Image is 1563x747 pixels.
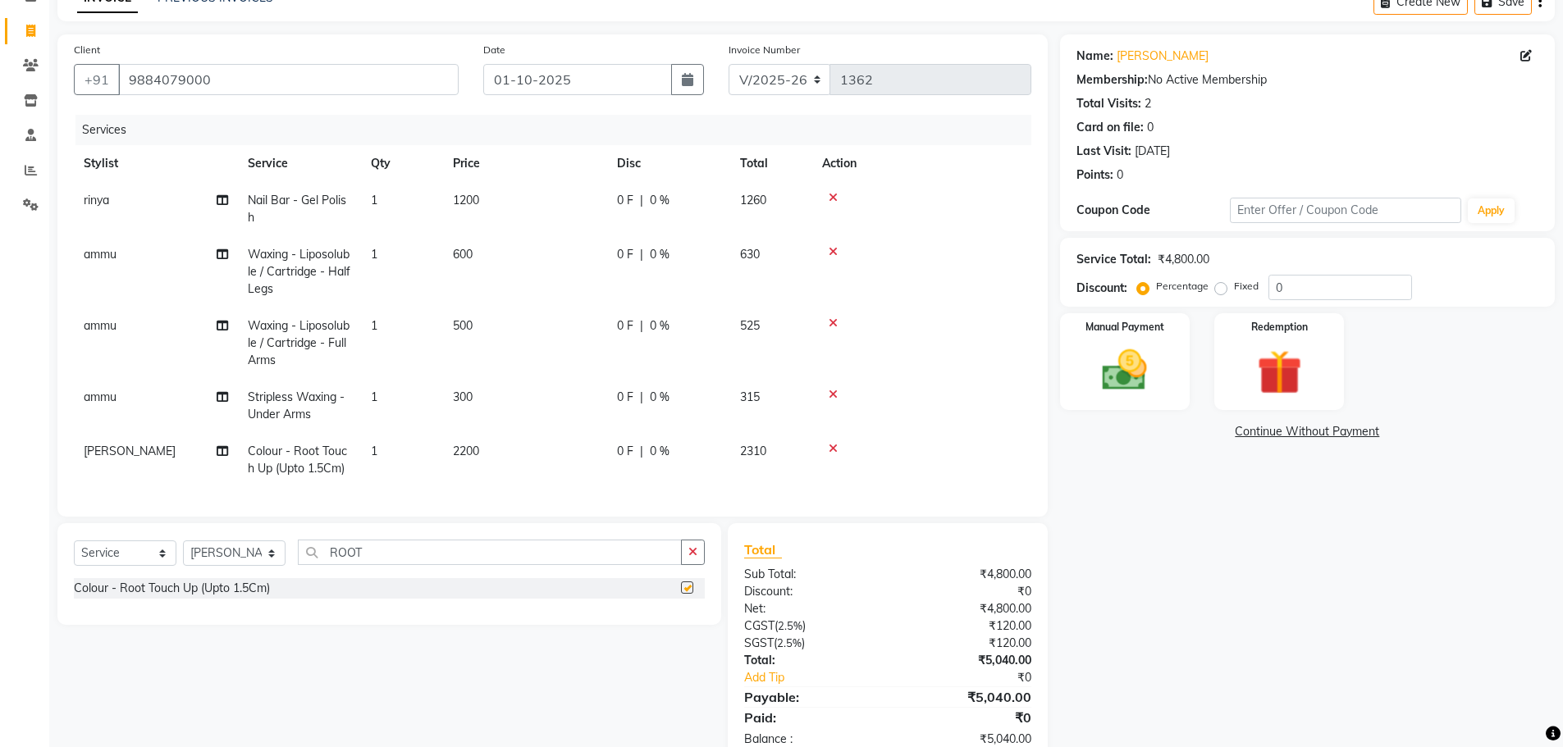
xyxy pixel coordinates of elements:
div: ₹120.00 [888,635,1044,652]
div: ( ) [732,635,888,652]
span: 1 [371,389,377,404]
a: [PERSON_NAME] [1117,48,1209,65]
span: 1260 [740,193,766,207]
span: 300 [453,389,473,404]
div: ₹4,800.00 [888,566,1044,583]
div: ₹0 [888,583,1044,600]
label: Fixed [1234,279,1259,294]
div: Paid: [732,708,888,727]
input: Enter Offer / Coupon Code [1230,198,1461,223]
div: Payable: [732,687,888,707]
span: 1 [371,247,377,262]
span: 0 % [650,389,670,406]
div: Membership: [1076,71,1148,89]
div: No Active Membership [1076,71,1538,89]
div: Discount: [1076,280,1127,297]
div: Last Visit: [1076,143,1131,160]
div: 2 [1145,95,1151,112]
th: Stylist [74,145,238,182]
label: Percentage [1156,279,1209,294]
th: Qty [361,145,443,182]
span: 1 [371,444,377,458]
a: Continue Without Payment [1063,423,1552,440]
label: Manual Payment [1085,320,1164,335]
label: Date [483,43,505,57]
span: 2.5% [778,619,802,632]
div: Total Visits: [1076,95,1141,112]
th: Action [812,145,1031,182]
span: 0 F [617,389,633,406]
span: 0 F [617,192,633,209]
span: 2.5% [777,636,802,649]
div: Service Total: [1076,251,1151,268]
span: 1 [371,193,377,207]
label: Redemption [1251,320,1308,335]
span: SGST [744,635,774,650]
div: ₹0 [888,708,1044,727]
span: Waxing - Liposoluble / Cartridge - Full Arms [248,318,350,367]
span: 2310 [740,444,766,458]
span: 1200 [453,193,479,207]
img: _cash.svg [1088,344,1161,396]
span: ammu [84,389,117,404]
div: Coupon Code [1076,202,1231,219]
span: Waxing - Liposoluble / Cartridge - Half Legs [248,247,350,296]
span: 525 [740,318,760,333]
div: Sub Total: [732,566,888,583]
span: 0 % [650,192,670,209]
div: Card on file: [1076,119,1144,136]
div: [DATE] [1135,143,1170,160]
span: 0 % [650,443,670,460]
div: Total: [732,652,888,669]
div: ₹0 [914,669,1044,686]
span: 0 % [650,317,670,335]
span: 600 [453,247,473,262]
span: Stripless Waxing - Under Arms [248,389,345,421]
a: Add Tip [732,669,913,686]
th: Disc [607,145,730,182]
span: | [640,192,643,209]
label: Invoice Number [729,43,800,57]
div: ₹5,040.00 [888,687,1044,707]
span: 0 F [617,317,633,335]
span: [PERSON_NAME] [84,444,176,458]
span: 2200 [453,444,479,458]
span: CGST [744,618,775,633]
span: 630 [740,247,760,262]
div: 0 [1117,166,1123,184]
span: 315 [740,389,760,404]
div: ₹5,040.00 [888,652,1044,669]
div: Net: [732,600,888,617]
span: | [640,246,643,263]
input: Search by Name/Mobile/Email/Code [118,64,459,95]
th: Service [238,145,361,182]
span: | [640,317,643,335]
button: +91 [74,64,120,95]
span: Colour - Root Touch Up (Upto 1.5Cm) [248,444,347,476]
div: ₹4,800.00 [888,600,1044,617]
span: rinya [84,193,109,207]
span: 0 F [617,246,633,263]
span: ammu [84,247,117,262]
div: Name: [1076,48,1113,65]
th: Price [443,145,607,182]
div: Colour - Root Touch Up (Upto 1.5Cm) [74,580,270,597]
span: | [640,389,643,406]
label: Client [74,43,100,57]
div: 0 [1147,119,1154,136]
span: Total [744,541,782,558]
span: 0 % [650,246,670,263]
div: Services [75,115,1044,145]
span: 0 F [617,443,633,460]
span: | [640,443,643,460]
th: Total [730,145,812,182]
img: _gift.svg [1243,344,1316,400]
span: 1 [371,318,377,333]
div: Points: [1076,166,1113,184]
div: Discount: [732,583,888,600]
div: ₹120.00 [888,617,1044,635]
div: ₹4,800.00 [1158,251,1209,268]
div: ( ) [732,617,888,635]
span: 500 [453,318,473,333]
span: ammu [84,318,117,333]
